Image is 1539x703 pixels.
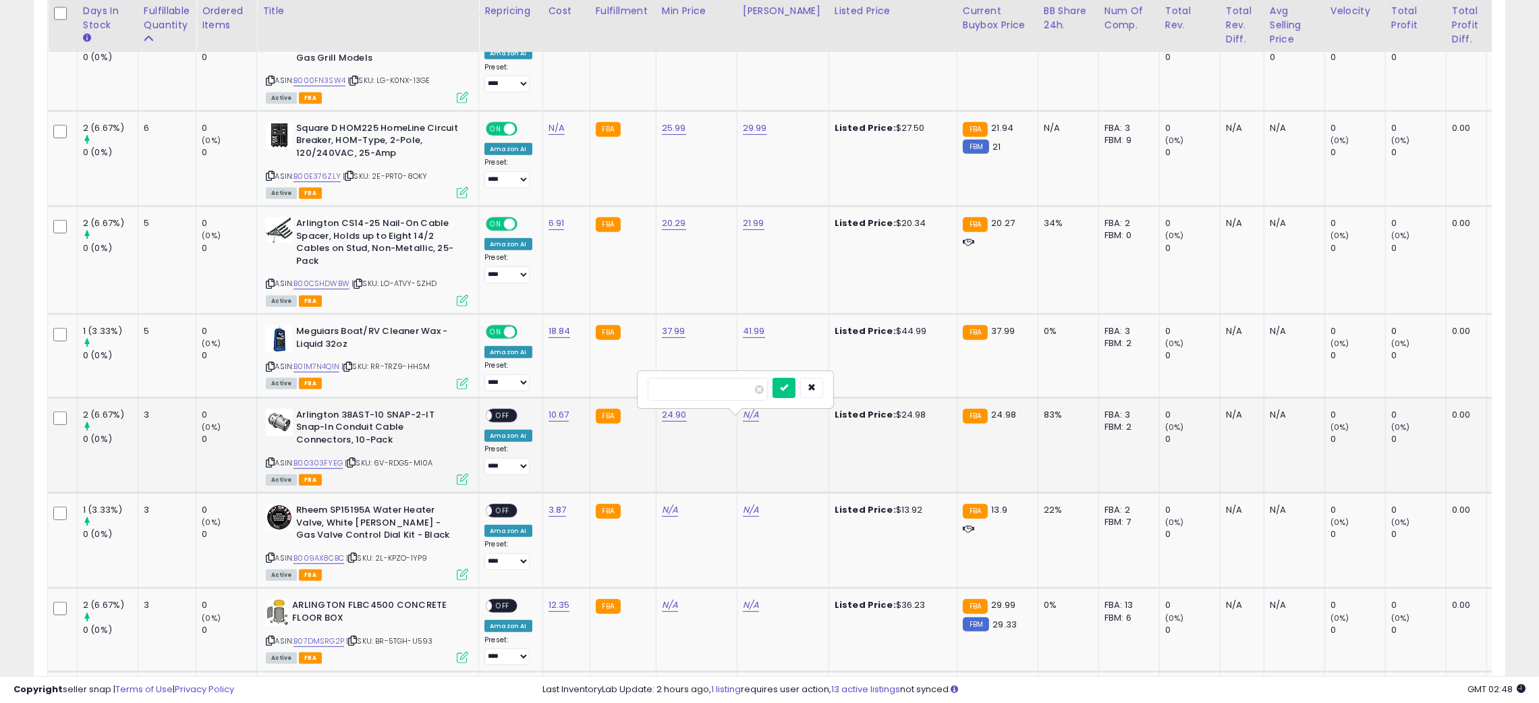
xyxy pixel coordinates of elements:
div: FBM: 0 [1104,229,1149,242]
a: Terms of Use [115,683,173,696]
span: FBA [299,652,322,664]
div: 0 [1331,624,1385,636]
div: 83% [1044,409,1088,421]
div: 0 [1165,217,1220,229]
small: FBA [596,122,621,137]
span: | SKU: 2E-PRT0-8OKY [343,171,427,181]
span: ON [487,123,504,134]
div: 0 [1391,504,1446,516]
div: Fulfillable Quantity [144,4,190,32]
div: Amazon AI [484,525,532,537]
a: B07DMSRG2P [293,636,344,647]
small: (0%) [1331,613,1349,623]
div: 0 (0%) [83,242,138,254]
img: 410O3CU1xyL._SL40_.jpg [266,217,293,243]
div: Amazon AI [484,430,532,442]
div: 0 [202,51,256,63]
a: 10.67 [549,408,569,422]
a: N/A [743,598,759,612]
span: | SKU: LG-K0NX-13GE [347,75,430,86]
a: B00303FYEG [293,457,343,469]
div: 0 [1165,433,1220,445]
div: Preset: [484,253,532,283]
small: (0%) [1165,422,1184,432]
div: 0 (0%) [83,349,138,362]
small: (0%) [1165,135,1184,146]
div: Total Rev. [1165,4,1214,32]
div: ASIN: [266,26,468,101]
div: BB Share 24h. [1044,4,1093,32]
div: N/A [1226,217,1254,229]
span: 2025-08-18 02:48 GMT [1467,683,1526,696]
div: FBA: 3 [1104,325,1149,337]
div: $24.98 [835,409,947,421]
div: 0.00 [1452,599,1476,611]
small: FBA [596,599,621,614]
span: 21 [992,140,1001,153]
small: (0%) [1331,422,1349,432]
small: FBA [596,217,621,232]
img: 41zIsYAW3QS._SL40_.jpg [266,122,293,149]
span: 13.9 [991,503,1007,516]
div: 0 [1391,624,1446,636]
small: (0%) [1391,230,1410,241]
a: 41.99 [743,325,765,338]
div: $44.99 [835,325,947,337]
b: ARLINGTON FLBC4500 CONCRETE FLOOR BOX [292,599,456,627]
span: FBA [299,569,322,581]
div: 3 [144,599,186,611]
span: FBA [299,378,322,389]
div: 0 [1331,146,1385,159]
div: 34% [1044,217,1088,229]
div: 0 [1331,433,1385,445]
div: 0 [1165,528,1220,540]
strong: Copyright [13,683,63,696]
div: 2 (6.67%) [83,599,138,611]
div: 0.00 [1452,504,1476,516]
div: FBA: 3 [1104,122,1149,134]
div: Preset: [484,63,532,93]
div: 0 [202,325,256,337]
div: 0.00 [1452,217,1476,229]
div: 0 [1331,409,1385,421]
img: 41b-fS9-bcL._SL40_.jpg [266,409,293,436]
div: 0 [1165,624,1220,636]
small: (0%) [1391,422,1410,432]
span: OFF [493,600,514,612]
div: 0 [202,504,256,516]
div: FBA: 2 [1104,217,1149,229]
div: N/A [1270,217,1314,229]
div: 0 (0%) [83,146,138,159]
div: 0 [202,349,256,362]
span: FBA [299,296,322,307]
div: 1 (3.33%) [83,504,138,516]
small: FBA [596,504,621,519]
div: Fulfillment [596,4,650,18]
div: 0 [1331,528,1385,540]
div: ASIN: [266,122,468,197]
a: B01M7N4Q1N [293,361,339,372]
div: Preset: [484,158,532,188]
div: N/A [1226,599,1254,611]
div: 0 [202,528,256,540]
div: $27.50 [835,122,947,134]
b: Arlington 38AST-10 SNAP-2-IT Snap-In Conduit Cable Connectors, 10-Pack [296,409,460,450]
div: ASIN: [266,325,468,388]
div: 0.00 [1452,122,1476,134]
span: OFF [493,505,514,517]
span: | SKU: BR-5TGH-U593 [346,636,432,646]
a: B000FN3SW4 [293,75,345,86]
div: FBM: 7 [1104,516,1149,528]
div: Current Buybox Price [963,4,1032,32]
b: Square D HOM225 HomeLine Circuit Breaker, HOM-Type, 2-Pole, 120/240VAC, 25-Amp [296,122,460,163]
b: Arlington CS14-25 Nail-On Cable Spacer, Holds up to Eight 14/2 Cables on Stud, Non-Metallic, 25-Pack [296,217,460,271]
b: Listed Price: [835,598,896,611]
div: 0.00 [1452,325,1476,337]
div: 2 (6.67%) [83,409,138,421]
div: 0 [1331,217,1385,229]
a: Privacy Policy [175,683,234,696]
a: 1 listing [711,683,741,696]
a: B00E376ZLY [293,171,341,182]
div: 0 [1331,51,1385,63]
span: FBA [299,474,322,486]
